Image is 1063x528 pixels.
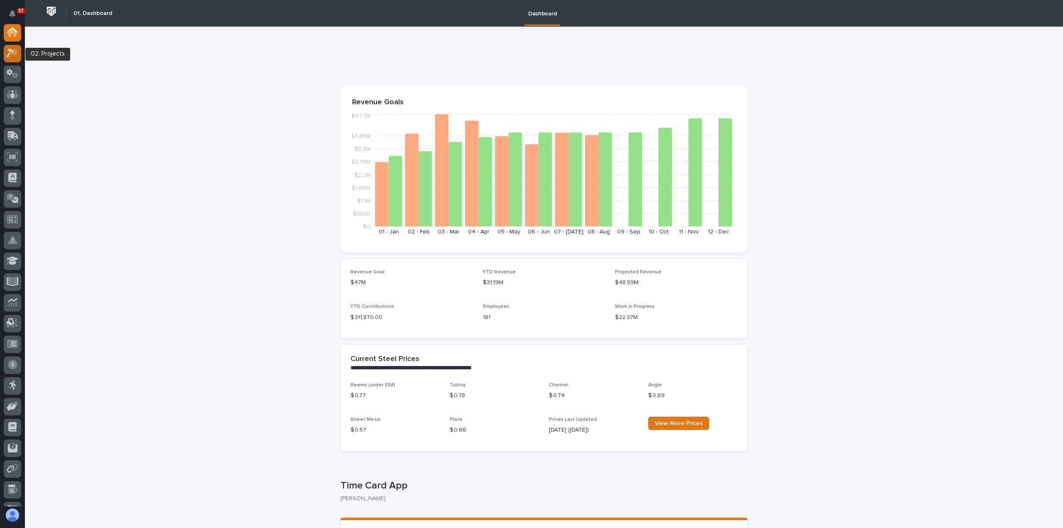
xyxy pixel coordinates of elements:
span: Angle [648,383,662,388]
tspan: $2.2M [354,172,370,178]
text: 05 - May [497,229,520,235]
p: $ 0.77 [350,391,440,400]
p: 181 [483,313,605,322]
text: 09 - Sep [617,229,640,235]
p: $ 0.78 [450,391,539,400]
tspan: $1.65M [352,185,370,191]
tspan: $3.85M [351,133,370,139]
text: 07 - [DATE] [554,229,583,235]
text: 08 - Aug [588,229,610,235]
p: $ 0.66 [450,426,539,435]
text: 11 - Nov [679,229,699,235]
button: users-avatar [4,506,21,524]
div: Notifications37 [10,10,21,23]
span: Tubing [450,383,465,388]
p: Time Card App [340,480,744,492]
text: 02 - Feb [408,229,430,235]
text: 01 - Jan [379,229,399,235]
p: $48.59M [615,278,737,287]
span: Prices Last Updated [549,417,597,422]
p: 37 [18,8,24,14]
p: $31.19M [483,278,605,287]
tspan: $3.3M [354,146,370,152]
span: View More Prices [655,420,703,426]
img: Workspace Logo [44,4,59,19]
text: 04 - Apr [468,229,490,235]
span: YTD Revenue [483,270,516,275]
p: $22.37M [615,313,737,322]
h2: Current Steel Prices [350,355,419,364]
tspan: $550K [353,211,370,216]
button: Notifications [4,5,21,22]
p: $ 0.57 [350,426,440,435]
h2: 01. Dashboard [73,10,112,17]
p: $ 311,870.00 [350,313,473,322]
p: $ 0.69 [648,391,737,400]
tspan: $4.77M [351,113,370,119]
span: Beams (under 55#) [350,383,395,388]
span: Work in Progress [615,304,655,309]
span: Channel [549,383,568,388]
span: Plate [450,417,463,422]
p: [DATE] ([DATE]) [549,426,638,435]
span: Employees [483,304,509,309]
p: $47M [350,278,473,287]
tspan: $2.75M [351,159,370,165]
span: Revenue Goal [350,270,385,275]
tspan: $0 [363,224,370,230]
p: [PERSON_NAME] [340,495,741,502]
text: 03 - Mar [438,229,460,235]
span: Projected Revenue [615,270,661,275]
span: YTD Contributions [350,304,394,309]
text: 10 - Oct [649,229,669,235]
a: View More Prices [648,417,709,430]
span: Sheet Metal [350,417,380,422]
tspan: $1.1M [357,198,370,204]
p: $ 0.74 [549,391,638,400]
text: 12 - Dec [708,229,729,235]
text: 06 - Jun [528,229,550,235]
p: Revenue Goals [352,98,736,107]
